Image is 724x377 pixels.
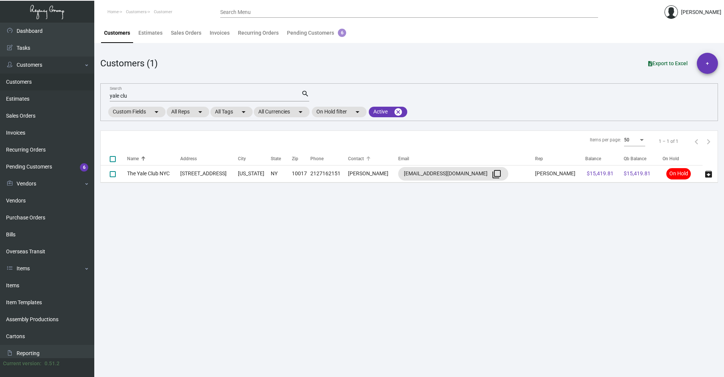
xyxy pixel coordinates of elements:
[292,165,311,182] td: 10017
[210,107,253,117] mat-chip: All Tags
[292,155,298,162] div: Zip
[624,138,645,143] mat-select: Items per page:
[107,9,119,14] span: Home
[590,136,621,143] div: Items per page:
[697,53,718,74] button: +
[587,170,614,176] span: $15,419.81
[271,155,281,162] div: State
[104,29,130,37] div: Customers
[624,155,661,162] div: Qb Balance
[296,107,305,116] mat-icon: arrow_drop_down
[664,5,678,19] img: admin@bootstrapmaster.com
[348,155,398,162] div: Contact
[210,29,230,37] div: Invoices
[180,165,238,182] td: [STREET_ADDRESS]
[348,165,398,182] td: [PERSON_NAME]
[310,155,348,162] div: Phone
[127,155,139,162] div: Name
[398,152,535,165] th: Email
[127,165,180,182] td: The Yale Club NYC
[310,165,348,182] td: 2127162151
[126,9,147,14] span: Customers
[254,107,310,117] mat-chip: All Currencies
[704,170,713,179] span: archive
[238,29,279,37] div: Recurring Orders
[180,155,238,162] div: Address
[271,155,292,162] div: State
[624,137,629,143] span: 50
[287,29,346,37] div: Pending Customers
[171,29,201,37] div: Sales Orders
[663,152,703,165] th: On Hold
[659,138,678,145] div: 1 – 1 of 1
[127,155,180,162] div: Name
[312,107,367,117] mat-chip: On Hold filter
[642,57,694,70] button: Export to Excel
[310,155,324,162] div: Phone
[535,165,585,182] td: [PERSON_NAME]
[703,135,715,147] button: Next page
[271,165,292,182] td: NY
[196,107,205,116] mat-icon: arrow_drop_down
[535,155,543,162] div: Rep
[180,155,197,162] div: Address
[167,107,209,117] mat-chip: All Reps
[348,155,364,162] div: Contact
[3,360,41,368] div: Current version:
[624,155,646,162] div: Qb Balance
[666,168,691,179] span: On Hold
[44,360,60,368] div: 0.51.2
[238,155,246,162] div: City
[648,60,688,66] span: Export to Excel
[301,89,309,98] mat-icon: search
[239,107,248,116] mat-icon: arrow_drop_down
[353,107,362,116] mat-icon: arrow_drop_down
[690,135,703,147] button: Previous page
[681,8,721,16] div: [PERSON_NAME]
[703,168,715,180] button: archive
[492,170,501,179] mat-icon: filter_none
[585,155,601,162] div: Balance
[535,155,585,162] div: Rep
[369,107,407,117] mat-chip: Active
[622,165,663,182] td: $15,419.81
[706,53,709,74] span: +
[585,155,622,162] div: Balance
[138,29,163,37] div: Estimates
[100,57,158,70] div: Customers (1)
[152,107,161,116] mat-icon: arrow_drop_down
[154,9,172,14] span: Customer
[394,107,403,116] mat-icon: cancel
[292,155,311,162] div: Zip
[108,107,166,117] mat-chip: Custom Fields
[238,165,271,182] td: [US_STATE]
[404,168,503,180] div: [EMAIL_ADDRESS][DOMAIN_NAME]
[238,155,271,162] div: City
